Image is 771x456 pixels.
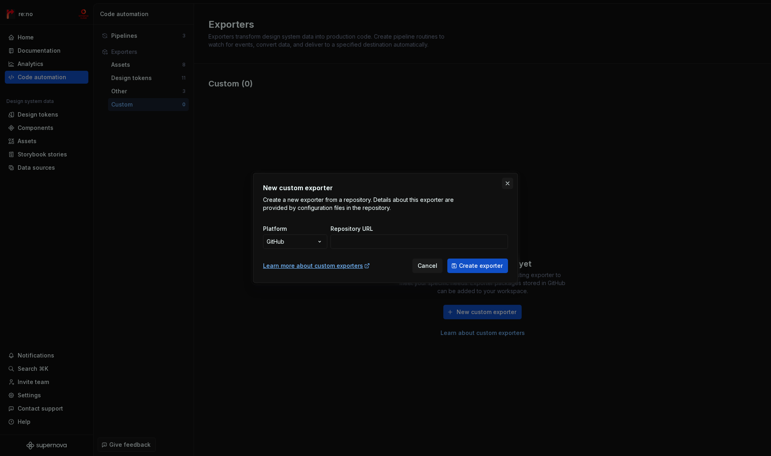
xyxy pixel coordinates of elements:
label: Platform [263,225,287,233]
label: Repository URL [330,225,373,233]
span: Cancel [418,262,437,270]
button: Cancel [412,259,443,273]
button: Create exporter [447,259,508,273]
p: Create a new exporter from a repository. Details about this exporter are provided by configuratio... [263,196,456,212]
span: Create exporter [459,262,503,270]
a: Learn more about custom exporters [263,262,370,270]
h2: New custom exporter [263,183,508,193]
